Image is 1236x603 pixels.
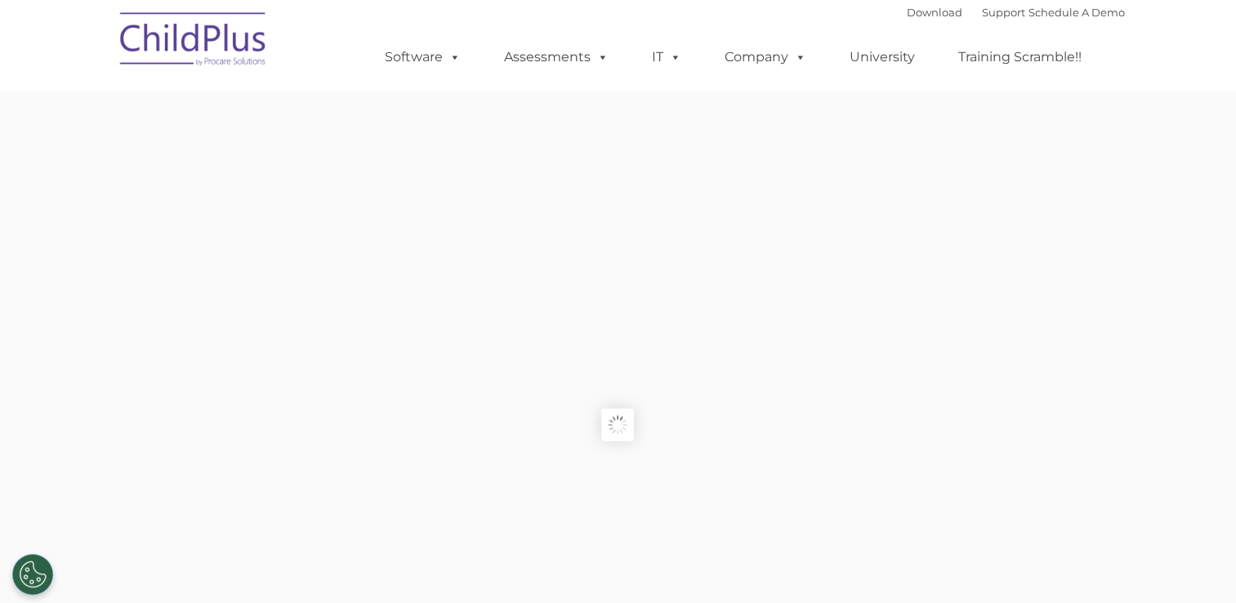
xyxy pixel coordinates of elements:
a: University [833,41,931,74]
a: Download [907,6,962,19]
a: Company [708,41,823,74]
a: Software [368,41,477,74]
a: Training Scramble!! [942,41,1098,74]
font: | [907,6,1125,19]
button: Cookies Settings [12,554,53,595]
a: Assessments [488,41,625,74]
a: Schedule A Demo [1029,6,1125,19]
img: ChildPlus by Procare Solutions [112,1,275,83]
a: Support [982,6,1025,19]
a: IT [636,41,698,74]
